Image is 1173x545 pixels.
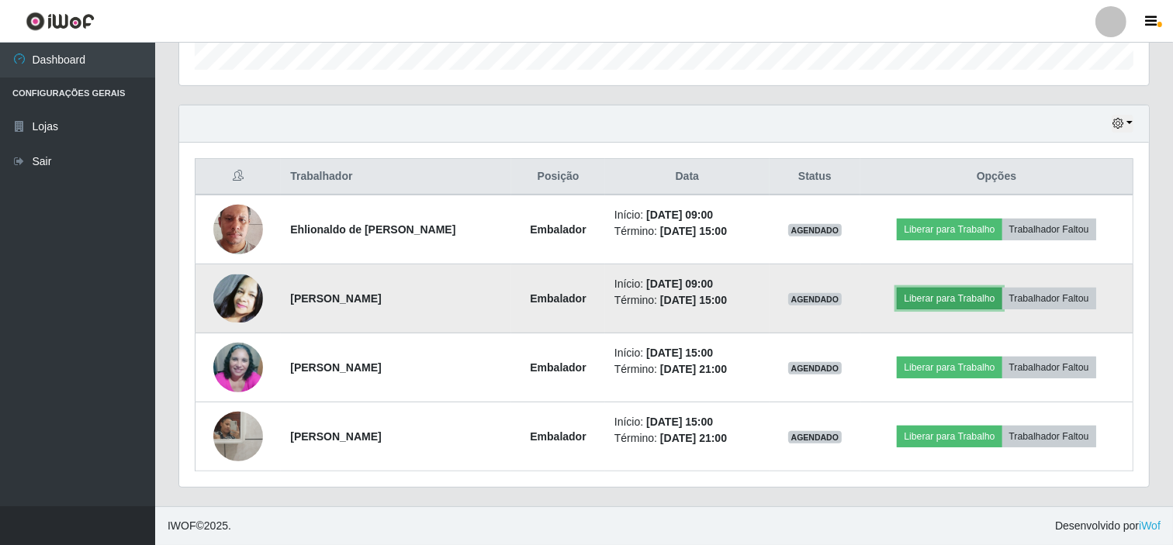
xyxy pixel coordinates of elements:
time: [DATE] 15:00 [660,294,727,306]
time: [DATE] 15:00 [660,225,727,237]
span: IWOF [168,519,196,532]
strong: [PERSON_NAME] [290,361,381,374]
img: 1675087680149.jpeg [213,185,263,274]
li: Início: [614,414,760,430]
button: Trabalhador Faltou [1002,288,1096,309]
strong: [PERSON_NAME] [290,430,381,443]
li: Término: [614,223,760,240]
span: © 2025 . [168,518,231,534]
time: [DATE] 21:00 [660,432,727,444]
strong: Embalador [530,430,586,443]
time: [DATE] 09:00 [646,278,713,290]
th: Opções [860,159,1133,195]
span: AGENDADO [788,293,843,305]
strong: Embalador [530,292,586,305]
img: 1694357568075.jpeg [213,323,263,412]
strong: Embalador [530,361,586,374]
li: Término: [614,361,760,378]
img: 1742268064985.jpeg [213,405,263,467]
time: [DATE] 21:00 [660,363,727,375]
button: Liberar para Trabalho [897,219,1002,240]
th: Status [770,159,860,195]
li: Início: [614,207,760,223]
th: Trabalhador [281,159,511,195]
time: [DATE] 15:00 [646,347,713,359]
time: [DATE] 15:00 [646,416,713,428]
button: Liberar para Trabalho [897,426,1002,447]
li: Término: [614,430,760,447]
span: AGENDADO [788,362,843,374]
li: Término: [614,292,760,309]
strong: [PERSON_NAME] [290,292,381,305]
button: Trabalhador Faltou [1002,426,1096,447]
time: [DATE] 09:00 [646,209,713,221]
button: Trabalhador Faltou [1002,219,1096,240]
th: Posição [511,159,605,195]
button: Trabalhador Faltou [1002,357,1096,378]
img: CoreUI Logo [26,12,95,31]
strong: Ehlionaldo de [PERSON_NAME] [290,223,455,236]
li: Início: [614,276,760,292]
span: AGENDADO [788,224,843,236]
span: AGENDADO [788,431,843,443]
img: 1724612024649.jpeg [213,274,263,323]
button: Liberar para Trabalho [897,357,1002,378]
li: Início: [614,345,760,361]
span: Desenvolvido por [1055,518,1161,534]
th: Data [605,159,770,195]
a: iWof [1139,519,1161,532]
button: Liberar para Trabalho [897,288,1002,309]
strong: Embalador [530,223,586,236]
